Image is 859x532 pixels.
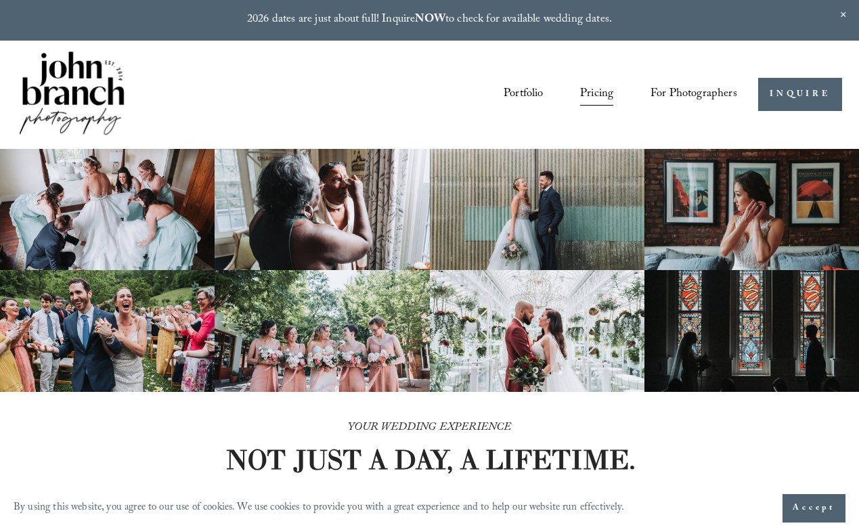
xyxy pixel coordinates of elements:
img: A bride and groom standing together, laughing, with the bride holding a bouquet in front of a cor... [430,149,644,270]
img: A bride and four bridesmaids in pink dresses, holding bouquets with pink and white flowers, smili... [215,270,429,391]
em: YOUR WEDDING EXPERIENCE [348,418,512,438]
button: Accept [783,494,845,523]
span: Accept [793,502,835,515]
img: Bride and groom standing in an elegant greenhouse with chandeliers and lush greenery. [430,270,644,391]
img: Woman applying makeup to another woman near a window with floral curtains and autumn flowers. [215,149,429,270]
strong: NOT JUST A DAY, A LIFETIME. [225,443,636,476]
span: For Photographers [651,83,737,106]
img: Bride adjusting earring in front of framed posters on a brick wall. [644,149,859,270]
p: By using this website, you agree to our use of cookies. We use cookies to provide you with a grea... [14,498,625,518]
img: John Branch IV Photography [17,49,127,140]
img: Silhouettes of a bride and groom facing each other in a church, with colorful stained glass windo... [644,270,859,391]
a: Pricing [580,83,613,107]
a: INQUIRE [758,78,841,111]
a: folder dropdown [651,83,737,107]
a: Portfolio [504,83,544,107]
